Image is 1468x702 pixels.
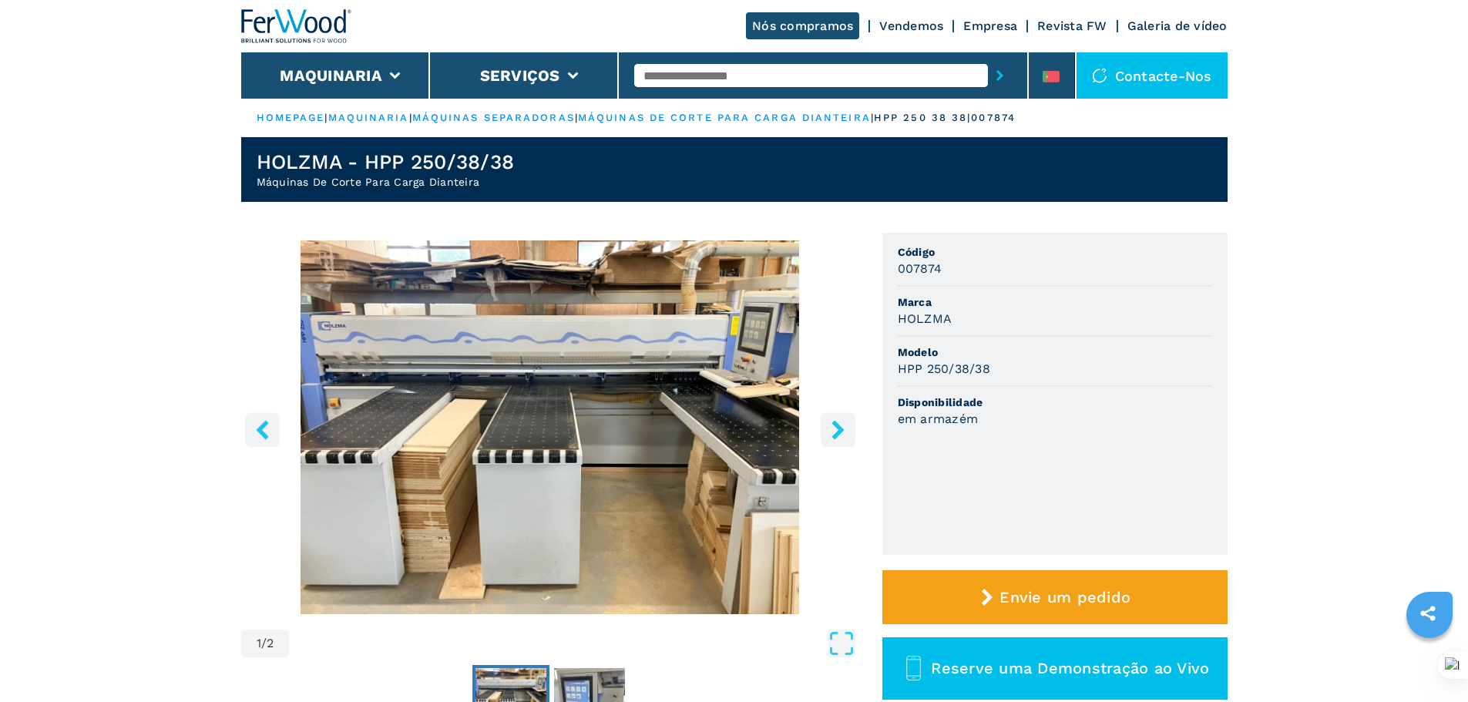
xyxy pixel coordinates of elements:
span: Modelo [898,344,1212,360]
span: | [324,112,328,123]
button: Reserve uma Demonstração ao Vivo [882,637,1228,700]
div: Contacte-nos [1077,52,1228,99]
span: 2 [267,637,274,650]
span: | [575,112,578,123]
h3: HPP 250/38/38 [898,360,990,378]
span: / [261,637,267,650]
span: Código [898,244,1212,260]
iframe: Chat [1402,633,1456,690]
button: Maquinaria [280,66,382,85]
span: Marca [898,294,1212,310]
span: Reserve uma Demonstração ao Vivo [931,659,1209,677]
img: Contacte-nos [1092,68,1107,83]
span: | [409,112,412,123]
a: Vendemos [879,18,943,33]
h1: HOLZMA - HPP 250/38/38 [257,149,515,174]
a: máquinas de corte para carga dianteira [578,112,871,123]
span: 1 [257,637,261,650]
button: Open Fullscreen [293,630,855,657]
span: Disponibilidade [898,395,1212,410]
a: HOMEPAGE [257,112,325,123]
button: Serviços [480,66,560,85]
a: maquinaria [328,112,409,123]
img: Máquinas De Corte Para Carga Dianteira HOLZMA HPP 250/38/38 [241,240,859,614]
button: right-button [821,412,855,447]
h3: 007874 [898,260,942,277]
img: Ferwood [241,9,352,43]
span: | [871,112,874,123]
a: Empresa [963,18,1017,33]
a: Galeria de vídeo [1127,18,1228,33]
h2: Máquinas De Corte Para Carga Dianteira [257,174,515,190]
button: submit-button [988,58,1012,93]
p: hpp 250 38 38 | [874,111,971,125]
button: Envie um pedido [882,570,1228,624]
p: 007874 [971,111,1016,125]
div: Go to Slide 1 [241,240,859,614]
span: Envie um pedido [999,588,1130,606]
a: máquinas separadoras [412,112,575,123]
a: Nós compramos [746,12,859,39]
a: sharethis [1409,594,1447,633]
h3: em armazém [898,410,979,428]
a: Revista FW [1037,18,1107,33]
button: left-button [245,412,280,447]
h3: HOLZMA [898,310,952,327]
